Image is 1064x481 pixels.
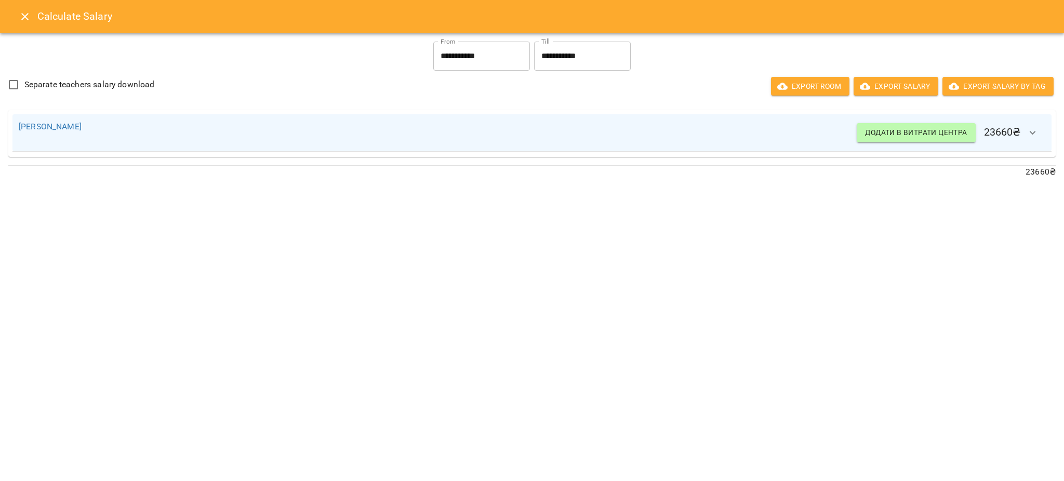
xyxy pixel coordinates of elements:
span: Додати в витрати центра [865,126,967,139]
button: Export Salary by Tag [942,77,1054,96]
h6: Calculate Salary [37,8,1052,24]
button: Додати в витрати центра [857,123,975,142]
span: Export Salary by Tag [951,80,1045,92]
button: Export room [771,77,849,96]
span: Separate teachers salary download [24,78,155,91]
a: [PERSON_NAME] [19,122,82,131]
span: Export Salary [862,80,930,92]
button: Export Salary [854,77,938,96]
p: 23660 ₴ [8,166,1056,178]
button: Close [12,4,37,29]
h6: 23660 ₴ [857,121,1045,145]
span: Export room [779,80,841,92]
